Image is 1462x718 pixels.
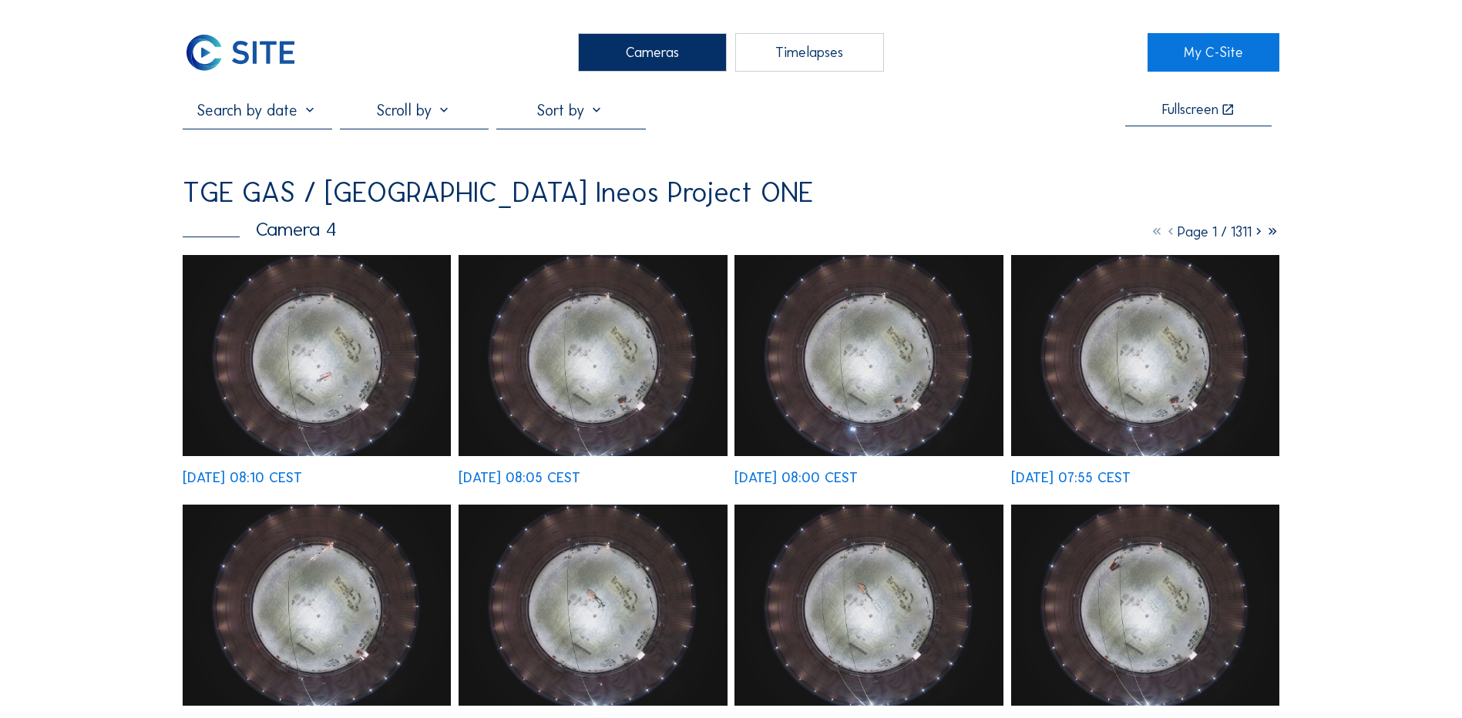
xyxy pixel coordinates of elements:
div: [DATE] 08:05 CEST [459,471,580,485]
img: image_52743806 [459,255,727,456]
img: image_52743741 [734,255,1003,456]
div: [DATE] 07:55 CEST [1011,471,1131,485]
div: [DATE] 08:00 CEST [734,471,858,485]
div: [DATE] 08:10 CEST [183,471,302,485]
img: image_52743595 [183,505,451,706]
span: Page 1 / 1311 [1178,223,1252,240]
div: Fullscreen [1162,102,1218,117]
div: TGE GAS / [GEOGRAPHIC_DATA] Ineos Project ONE [183,179,813,206]
div: Timelapses [735,33,884,72]
div: Cameras [578,33,727,72]
img: image_52743533 [734,505,1003,706]
img: image_52743469 [1011,505,1279,706]
img: C-SITE Logo [183,33,297,72]
a: C-SITE Logo [183,33,314,72]
a: My C-Site [1148,33,1279,72]
div: Camera 4 [183,220,337,239]
img: image_52743845 [183,255,451,456]
input: Search by date 󰅀 [183,101,331,119]
img: image_52743639 [1011,255,1279,456]
img: image_52743551 [459,505,727,706]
